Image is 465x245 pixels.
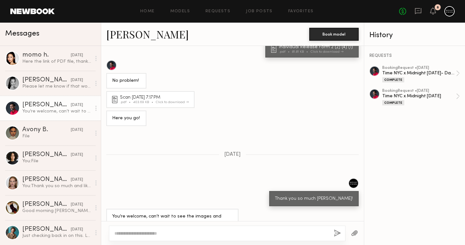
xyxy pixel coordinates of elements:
div: [PERSON_NAME] [22,176,71,183]
div: You: File [22,158,91,164]
a: Models [170,9,190,14]
div: You’re welcome, can’t wait to see the images and videos! [22,108,91,114]
div: Time NYC x Midnight [DATE] [382,93,456,99]
a: Job Posts [246,9,273,14]
div: Time NYC x Midnight [DATE]- Day 2 [382,70,456,76]
span: Messages [5,30,39,37]
a: Scan [DATE] 7:17 PM.pdf403.69 KBClick to download [112,95,191,104]
div: Please let me know if that worked! My computer is being weird with files [DATE] haha [22,83,91,90]
div: [PERSON_NAME] [22,77,71,83]
div: .pdf [120,101,133,104]
div: [DATE] [71,77,83,83]
span: [DATE] [224,152,241,157]
a: Favorites [288,9,314,14]
div: [DATE] [71,177,83,183]
div: Complete [382,100,404,105]
div: 403.69 KB [133,101,156,104]
div: Thank you so much [PERSON_NAME]! [275,195,353,203]
a: Home [140,9,155,14]
div: [PERSON_NAME] [22,152,71,158]
div: [DATE] [71,202,83,208]
div: You: Thank you so much and likewise! [22,183,91,189]
a: Book model [309,31,359,37]
div: momo h. [22,52,71,59]
div: [DATE] [71,152,83,158]
a: bookingRequest •[DATE]Time NYC x Midnight [DATE]Complete [382,89,460,105]
div: booking Request • [DATE] [382,89,456,93]
div: 81.81 KB [292,50,311,54]
a: Requests [206,9,230,14]
a: Individual Release Form 2 (2) (4) (1).pdf81.81 KBClick to download [271,45,355,54]
div: .pdf [279,50,292,54]
div: booking Request • [DATE] [382,66,456,70]
div: [DATE] [71,227,83,233]
div: Good morning [PERSON_NAME]. How are you I hope all is well! I'm excited tor [DATE] and Fridays sh... [22,208,91,214]
div: [PERSON_NAME] [22,226,71,233]
div: No problem! [112,77,141,85]
a: bookingRequest •[DATE]Time NYC x Midnight [DATE]- Day 2Complete [382,66,460,82]
a: [PERSON_NAME] [106,27,189,41]
div: You’re welcome, can’t wait to see the images and videos! [112,213,233,228]
button: Book model [309,28,359,41]
div: [DATE] [71,127,83,133]
div: File [22,133,91,139]
div: [PERSON_NAME] [22,102,71,108]
div: Complete [382,77,404,82]
div: Here the link of PDF file, thank you! [22,59,91,65]
div: Individual Release Form 2 (2) (4) (1) [279,45,355,49]
div: [DATE] [71,102,83,108]
div: 8 [437,6,439,9]
div: REQUESTS [369,54,460,58]
div: [DATE] [71,52,83,59]
div: Click to download [156,101,189,104]
div: [PERSON_NAME] [22,201,71,208]
div: Click to download [311,50,343,54]
div: Here you go! [112,115,141,122]
div: Avony B. [22,127,71,133]
div: Just checking back in on this. Let me know the details when you get the chance. [22,233,91,239]
div: History [369,32,460,39]
div: Scan [DATE] 7:17 PM [120,95,191,100]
